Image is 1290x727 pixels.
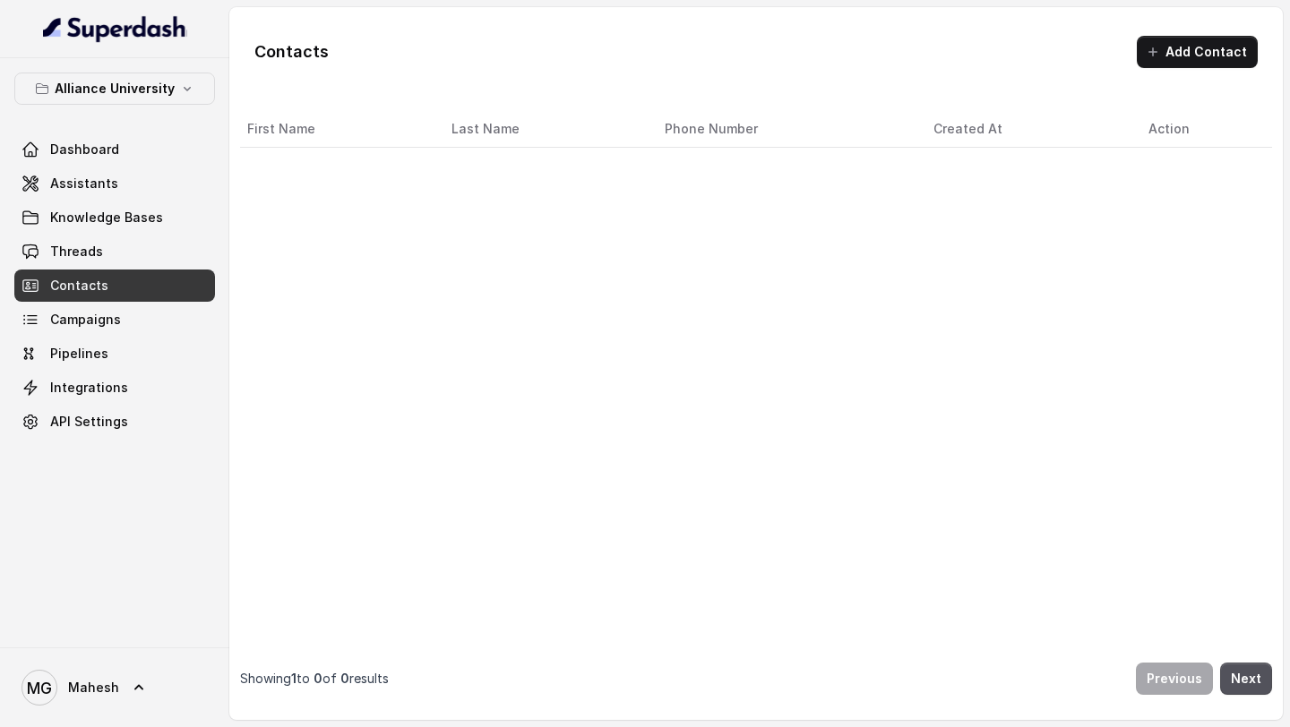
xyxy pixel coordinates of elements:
a: Threads [14,235,215,268]
h1: Contacts [254,38,329,66]
th: Phone Number [650,111,919,148]
a: Assistants [14,167,215,200]
button: Next [1220,663,1272,695]
span: Assistants [50,175,118,192]
img: light.svg [43,14,187,43]
span: Pipelines [50,345,108,363]
th: Action [1134,111,1272,148]
button: Add Contact [1137,36,1258,68]
span: Integrations [50,379,128,397]
a: Pipelines [14,338,215,370]
a: Mahesh [14,663,215,713]
p: Showing to of results [240,670,389,688]
p: Alliance University [55,78,175,99]
a: API Settings [14,406,215,438]
th: Last Name [437,111,650,148]
span: Threads [50,243,103,261]
a: Knowledge Bases [14,201,215,234]
span: Mahesh [68,679,119,697]
th: Created At [919,111,1134,148]
span: 0 [314,671,322,686]
span: Contacts [50,277,108,295]
nav: Pagination [240,652,1272,706]
span: 0 [340,671,349,686]
span: API Settings [50,413,128,431]
span: Campaigns [50,311,121,329]
span: Knowledge Bases [50,209,163,227]
button: Alliance University [14,73,215,105]
a: Contacts [14,269,215,302]
span: Dashboard [50,141,119,158]
th: First Name [240,111,437,148]
button: Previous [1136,663,1213,695]
span: 1 [291,671,297,686]
text: MG [27,679,52,697]
a: Campaigns [14,304,215,336]
a: Integrations [14,372,215,404]
a: Dashboard [14,133,215,166]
